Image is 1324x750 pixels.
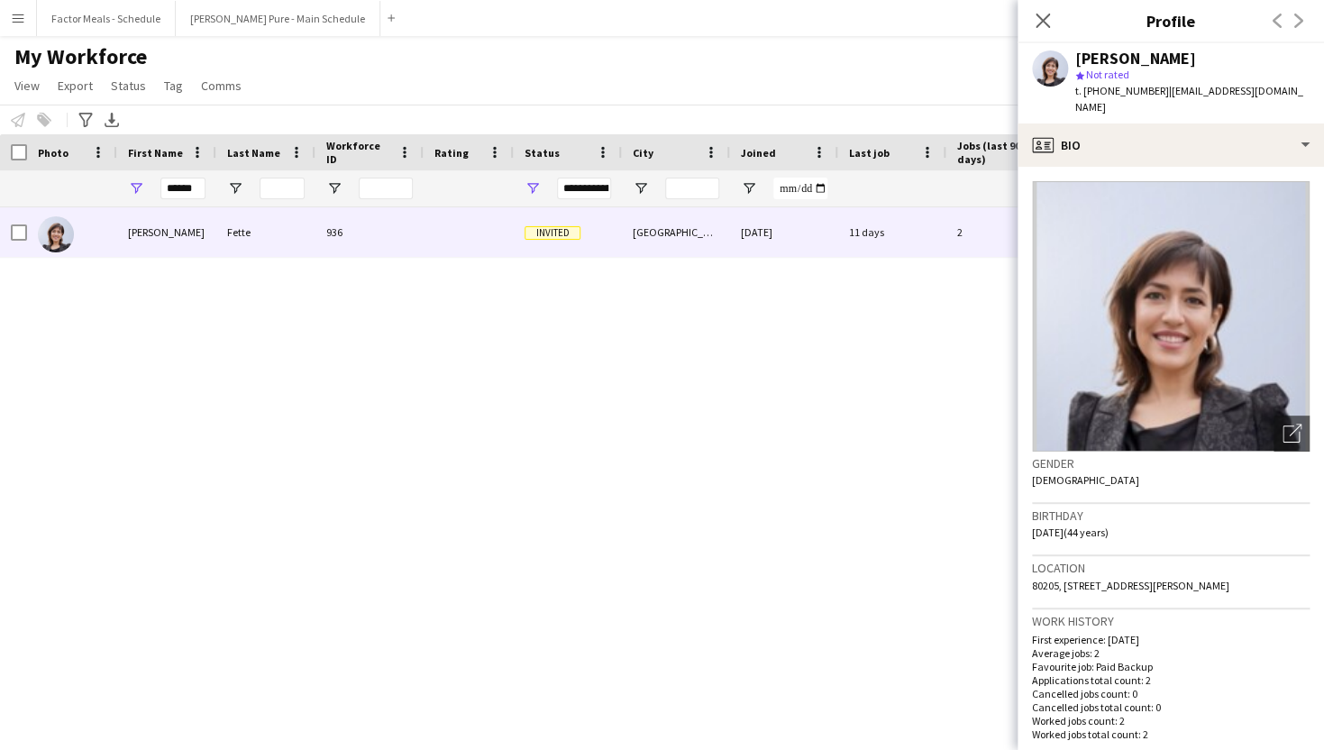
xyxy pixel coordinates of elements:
button: Open Filter Menu [128,180,144,197]
div: Bio [1018,123,1324,167]
img: Bethany Fette [38,216,74,252]
a: Status [104,74,153,97]
div: 2 [946,207,1064,257]
button: Open Filter Menu [525,180,541,197]
div: 936 [315,207,424,257]
input: Joined Filter Input [773,178,827,199]
div: [PERSON_NAME] [117,207,216,257]
span: My Workforce [14,43,147,70]
span: Workforce ID [326,139,391,166]
a: View [7,74,47,97]
span: Invited [525,226,580,240]
h3: Work history [1032,613,1310,629]
button: Open Filter Menu [326,180,342,197]
p: Favourite job: Paid Backup [1032,660,1310,673]
a: Tag [157,74,190,97]
span: Not rated [1086,68,1129,81]
span: [DATE] (44 years) [1032,526,1109,539]
button: Factor Meals - Schedule [37,1,176,36]
app-action-btn: Export XLSX [101,109,123,131]
input: City Filter Input [665,178,719,199]
h3: Gender [1032,455,1310,471]
input: Last Name Filter Input [260,178,305,199]
span: | [EMAIL_ADDRESS][DOMAIN_NAME] [1075,84,1303,114]
div: [PERSON_NAME] [1075,50,1196,67]
h3: Location [1032,560,1310,576]
span: Last Name [227,146,280,160]
span: Joined [741,146,776,160]
button: Open Filter Menu [227,180,243,197]
h3: Profile [1018,9,1324,32]
div: Fette [216,207,315,257]
a: Comms [194,74,249,97]
input: Workforce ID Filter Input [359,178,413,199]
span: Jobs (last 90 days) [957,139,1031,166]
div: [DATE] [730,207,838,257]
span: Tag [164,78,183,94]
span: [DEMOGRAPHIC_DATA] [1032,473,1139,487]
p: First experience: [DATE] [1032,633,1310,646]
span: View [14,78,40,94]
p: Cancelled jobs total count: 0 [1032,700,1310,714]
p: Average jobs: 2 [1032,646,1310,660]
button: Open Filter Menu [741,180,757,197]
input: First Name Filter Input [160,178,205,199]
h3: Birthday [1032,508,1310,524]
span: Status [525,146,560,160]
button: Open Filter Menu [633,180,649,197]
span: Status [111,78,146,94]
div: Open photos pop-in [1274,416,1310,452]
button: [PERSON_NAME] Pure - Main Schedule [176,1,380,36]
p: Worked jobs total count: 2 [1032,727,1310,741]
span: City [633,146,653,160]
span: First Name [128,146,183,160]
div: 11 days [838,207,946,257]
a: Export [50,74,100,97]
span: Photo [38,146,68,160]
p: Worked jobs count: 2 [1032,714,1310,727]
app-action-btn: Advanced filters [75,109,96,131]
span: Last job [849,146,890,160]
span: Comms [201,78,242,94]
p: Applications total count: 2 [1032,673,1310,687]
p: Cancelled jobs count: 0 [1032,687,1310,700]
span: 80205, [STREET_ADDRESS][PERSON_NAME] [1032,579,1229,592]
span: Export [58,78,93,94]
img: Crew avatar or photo [1032,181,1310,452]
span: Rating [434,146,469,160]
span: t. [PHONE_NUMBER] [1075,84,1169,97]
div: [GEOGRAPHIC_DATA] [622,207,730,257]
